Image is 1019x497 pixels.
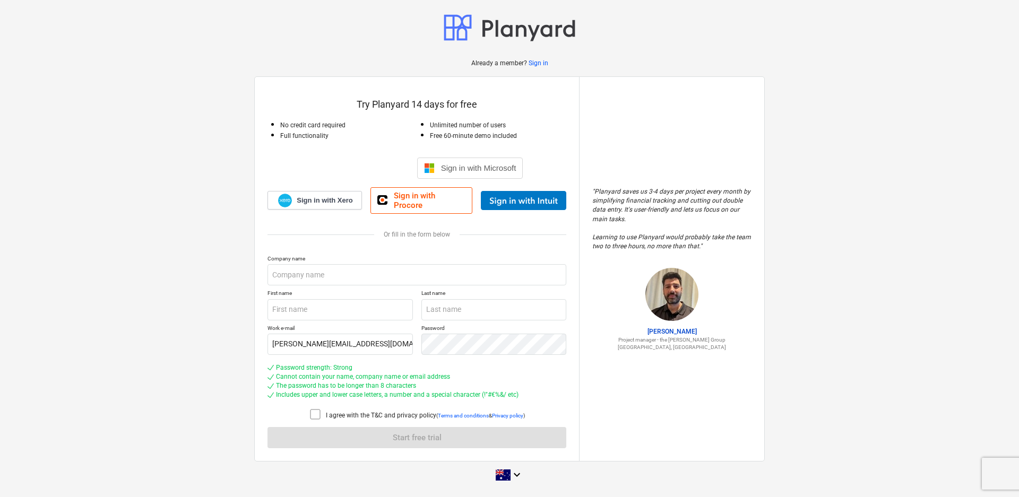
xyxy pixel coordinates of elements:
[370,187,472,214] a: Sign in with Procore
[267,264,566,285] input: Company name
[267,255,566,264] p: Company name
[421,290,567,299] p: Last name
[276,363,352,372] div: Password strength: Strong
[326,411,436,420] p: I agree with the T&C and privacy policy
[306,156,414,180] iframe: Sign in with Google Button
[394,191,465,210] span: Sign in with Procore
[267,299,413,320] input: First name
[421,325,567,334] p: Password
[511,468,523,481] i: keyboard_arrow_down
[438,413,489,418] a: Terms and conditions
[267,191,362,210] a: Sign in with Xero
[276,372,450,381] div: Cannot contain your name, company name or email address
[529,59,548,68] a: Sign in
[280,132,417,141] p: Full functionality
[267,334,413,355] input: Work e-mail
[592,344,752,351] p: [GEOGRAPHIC_DATA], [GEOGRAPHIC_DATA]
[492,413,523,418] a: Privacy policy
[267,325,413,334] p: Work e-mail
[421,299,567,320] input: Last name
[276,390,519,399] div: Includes upper and lower case letters, a number and a special character (!"#€%&/ etc)
[592,327,752,336] p: [PERSON_NAME]
[441,163,516,172] span: Sign in with Microsoft
[592,187,752,251] p: " Planyard saves us 3-4 days per project every month by simplifying financial tracking and cuttin...
[471,59,529,68] p: Already a member?
[430,132,567,141] p: Free 60-minute demo included
[430,121,567,130] p: Unlimited number of users
[267,231,566,238] div: Or fill in the form below
[436,412,525,419] p: ( & )
[424,163,435,173] img: Microsoft logo
[297,196,352,205] span: Sign in with Xero
[645,268,698,321] img: Jason Escobar
[267,290,413,299] p: First name
[267,98,566,111] p: Try Planyard 14 days for free
[280,121,417,130] p: No credit card required
[278,194,292,208] img: Xero logo
[592,336,752,343] p: Project manager - the [PERSON_NAME] Group
[276,381,416,390] div: The password has to be longer than 8 characters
